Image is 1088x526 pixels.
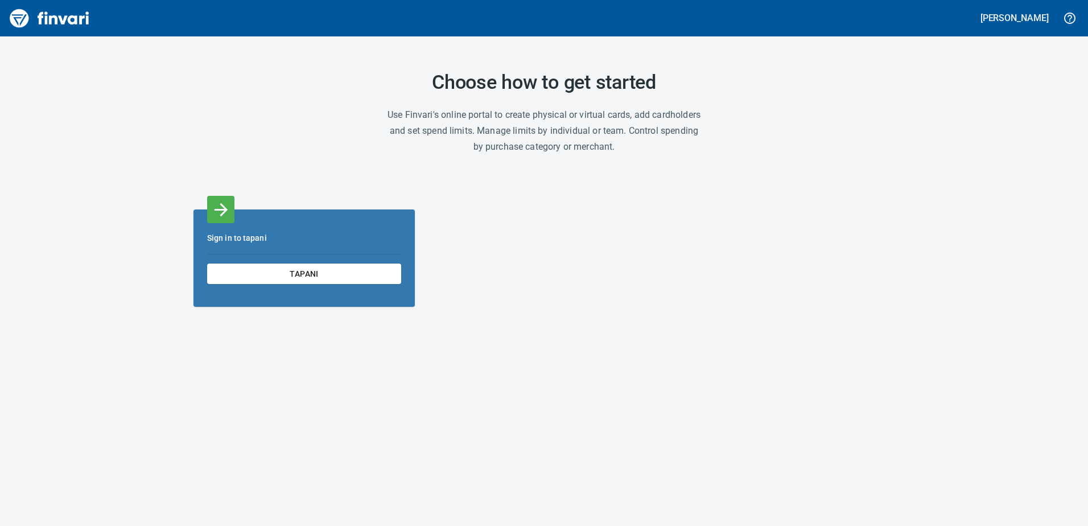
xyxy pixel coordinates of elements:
h6: Sign in to tapani [207,232,401,245]
span: tapani [216,267,392,281]
h1: Choose how to get started [387,71,701,93]
h6: Use Finvari's online portal to create physical or virtual cards, add cardholders and set spend li... [387,107,701,155]
button: tapani [207,264,401,285]
h5: [PERSON_NAME] [980,12,1049,24]
button: [PERSON_NAME] [978,9,1052,27]
img: Finvari [7,5,92,32]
